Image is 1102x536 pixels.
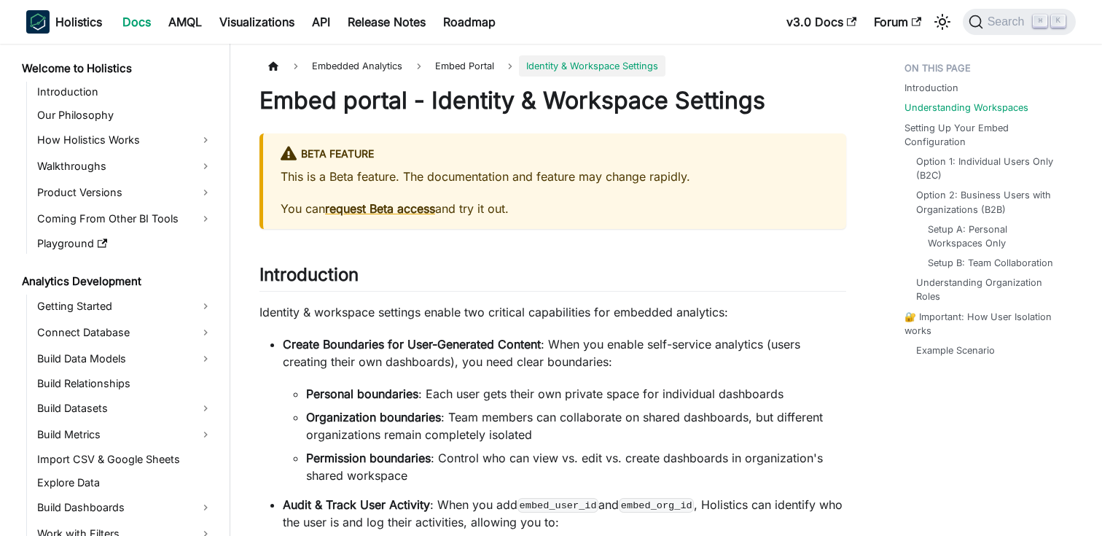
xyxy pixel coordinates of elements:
[865,10,930,34] a: Forum
[305,55,410,77] span: Embedded Analytics
[916,155,1061,182] a: Option 1: Individual Users Only (B2C)
[928,256,1053,270] a: Setup B: Team Collaboration
[33,207,217,230] a: Coming From Other BI Tools
[619,498,694,513] code: embed_org_id
[281,145,829,164] div: BETA FEATURE
[160,10,211,34] a: AMQL
[904,121,1067,149] a: Setting Up Your Embed Configuration
[33,233,217,254] a: Playground
[778,10,865,34] a: v3.0 Docs
[963,9,1076,35] button: Search (Command+K)
[33,423,217,446] a: Build Metrics
[33,295,217,318] a: Getting Started
[306,387,418,401] strong: Personal boundaries
[114,10,160,34] a: Docs
[916,276,1061,303] a: Understanding Organization Roles
[259,86,846,115] h1: Embed portal - Identity & Workspace Settings
[33,496,217,519] a: Build Dashboards
[519,55,665,77] span: Identity & Workspace Settings
[306,451,431,465] strong: Permission boundaries
[33,473,217,493] a: Explore Data
[33,449,217,470] a: Import CSV & Google Sheets
[339,10,434,34] a: Release Notes
[33,105,217,125] a: Our Philosophy
[281,200,829,217] p: You can and try it out.
[33,155,217,178] a: Walkthroughs
[55,13,102,31] b: Holistics
[283,335,846,370] p: : When you enable self-service analytics (users creating their own dashboards), you need clear bo...
[916,343,995,357] a: Example Scenario
[33,82,217,102] a: Introduction
[33,128,217,152] a: How Holistics Works
[928,222,1055,250] a: Setup A: Personal Workspaces Only
[306,410,441,424] strong: Organization boundaries
[931,10,954,34] button: Switch between dark and light mode (currently light mode)
[306,449,846,484] li: : Control who can view vs. edit vs. create dashboards in organization's shared workspace
[283,337,541,351] strong: Create Boundaries for User-Generated Content
[428,55,501,77] a: Embed Portal
[1051,15,1066,28] kbd: K
[211,10,303,34] a: Visualizations
[17,271,217,292] a: Analytics Development
[983,15,1033,28] span: Search
[33,373,217,394] a: Build Relationships
[33,347,217,370] a: Build Data Models
[306,385,846,403] li: : Each user gets their own private space for individual dashboards
[259,55,287,77] a: Home page
[33,181,217,204] a: Product Versions
[306,408,846,443] li: : Team members can collaborate on shared dashboards, but different organizations remain completel...
[435,61,494,71] span: Embed Portal
[434,10,504,34] a: Roadmap
[26,10,50,34] img: Holistics
[33,321,217,344] a: Connect Database
[904,101,1028,114] a: Understanding Workspaces
[904,81,958,95] a: Introduction
[259,55,846,77] nav: Breadcrumbs
[17,58,217,79] a: Welcome to Holistics
[303,10,339,34] a: API
[283,496,846,531] p: : When you add and , Holistics can identify who the user is and log their activities, allowing yo...
[904,310,1067,338] a: 🔐 Important: How User Isolation works
[325,201,435,216] a: request Beta access
[281,168,829,185] p: This is a Beta feature. The documentation and feature may change rapidly.
[1033,15,1047,28] kbd: ⌘
[916,188,1061,216] a: Option 2: Business Users with Organizations (B2B)
[12,44,230,536] nav: Docs sidebar
[259,303,846,321] p: Identity & workspace settings enable two critical capabilities for embedded analytics:
[259,264,846,292] h2: Introduction
[26,10,102,34] a: HolisticsHolistics
[33,397,217,420] a: Build Datasets
[517,498,598,513] code: embed_user_id
[283,497,430,512] strong: Audit & Track User Activity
